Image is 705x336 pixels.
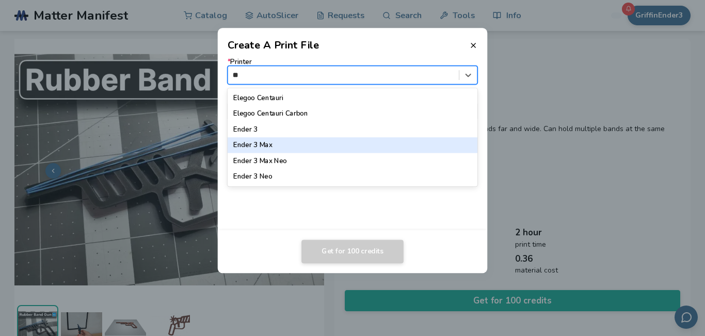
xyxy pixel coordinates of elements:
[228,169,477,184] div: Ender 3 Neo
[228,153,477,169] div: Ender 3 Max Neo
[228,90,477,106] div: Elegoo Centauri
[228,38,319,53] h2: Create A Print File
[301,240,404,264] button: Get for 100 credits
[233,71,243,79] input: *PrinterElegoo CentauriElegoo Centauri CarbonEnder 3Ender 3 MaxEnder 3 Max NeoEnder 3 NeoEnder 3 ...
[228,58,477,84] label: Printer
[228,122,477,137] div: Ender 3
[228,137,477,153] div: Ender 3 Max
[228,185,477,200] div: Ender 3 Pro
[228,106,477,121] div: Elegoo Centauri Carbon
